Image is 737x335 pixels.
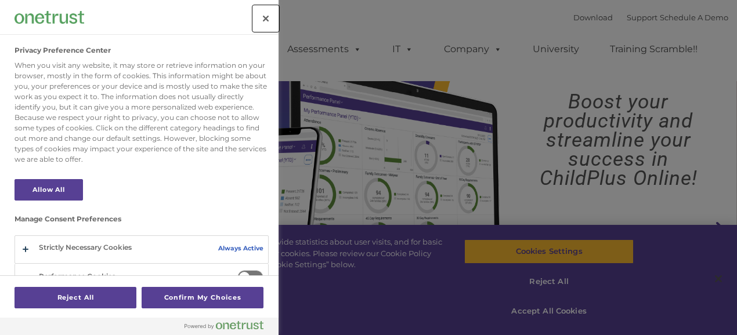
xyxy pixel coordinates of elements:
[15,60,269,165] div: When you visit any website, it may store or retrieve information on your browser, mostly in the f...
[15,287,136,308] button: Reject All
[15,6,84,29] div: Company Logo
[161,124,211,133] span: Phone number
[253,6,279,31] button: Close
[142,287,263,308] button: Confirm My Choices
[15,11,84,23] img: Company Logo
[15,215,269,229] h3: Manage Consent Preferences
[161,77,197,85] span: Last name
[185,321,263,330] img: Powered by OneTrust Opens in a new Tab
[15,179,83,201] button: Allow All
[15,46,111,54] h2: Privacy Preference Center
[185,321,273,335] a: Powered by OneTrust Opens in a new Tab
